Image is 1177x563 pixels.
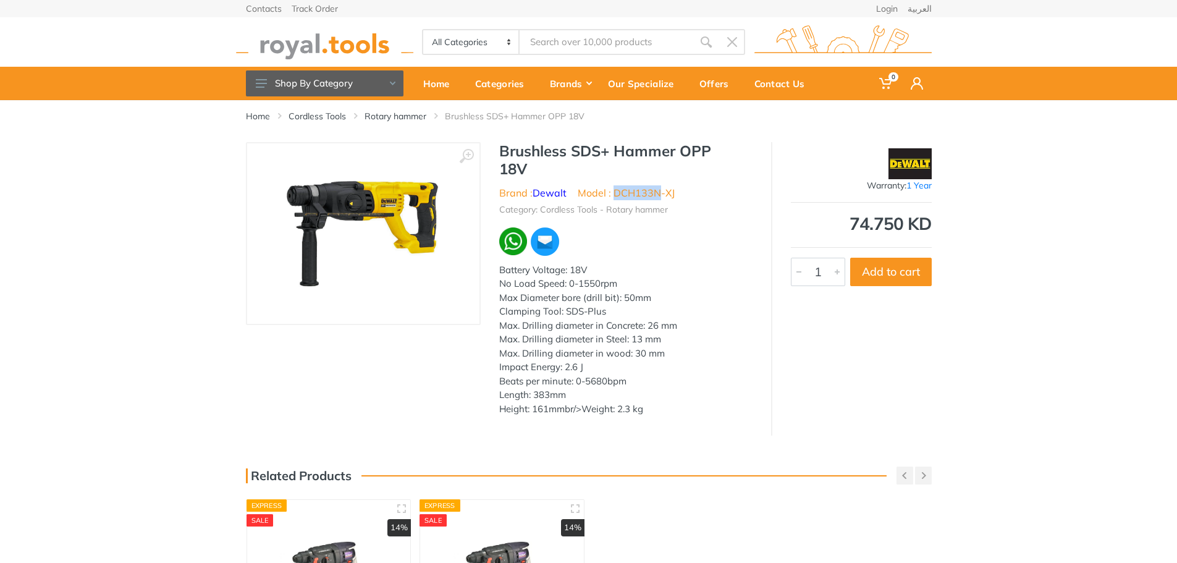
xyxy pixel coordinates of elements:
a: Login [876,4,898,13]
div: Express [247,499,287,512]
div: Warranty: [791,179,932,192]
span: 1 Year [906,180,932,191]
div: Contact Us [746,70,822,96]
div: Brands [541,70,599,96]
div: Express [420,499,460,512]
input: Site search [520,29,693,55]
li: Brushless SDS+ Hammer OPP 18V [445,110,603,122]
a: Rotary hammer [365,110,426,122]
div: 14% [387,519,411,536]
a: Dewalt [533,187,567,199]
a: Track Order [292,4,338,13]
img: ma.webp [529,226,560,257]
nav: breadcrumb [246,110,932,122]
img: royal.tools Logo [236,25,413,59]
button: Add to cart [850,258,932,286]
div: SALE [247,514,274,527]
span: 0 [888,72,898,82]
a: 0 [871,67,902,100]
a: Offers [691,67,746,100]
a: Our Specialize [599,67,691,100]
img: wa.webp [499,227,528,256]
a: Contact Us [746,67,822,100]
h1: Brushless SDS+ Hammer OPP 18V [499,142,753,178]
select: Category [423,30,520,54]
div: Battery Voltage: 18V No Load Speed: 0-1550rpm Max Diameter bore (drill bit): 50mm Clamping Tool: ... [499,263,753,417]
div: 74.750 KD [791,215,932,232]
div: 14% [561,519,584,536]
a: Home [246,110,270,122]
h3: Related Products [246,468,352,483]
li: Category: Cordless Tools - Rotary hammer [499,203,668,216]
a: Home [415,67,466,100]
div: Our Specialize [599,70,691,96]
a: Categories [466,67,541,100]
li: Model : DCH133N-XJ [578,185,675,200]
a: Contacts [246,4,282,13]
a: Cordless Tools [289,110,346,122]
img: Dewalt [888,148,932,179]
div: Offers [691,70,746,96]
button: Shop By Category [246,70,403,96]
img: royal.tools Logo [754,25,932,59]
li: Brand : [499,185,567,200]
div: SALE [420,514,447,527]
img: Royal Tools - Brushless SDS+ Hammer OPP 18V [285,156,441,311]
div: Categories [466,70,541,96]
div: Home [415,70,466,96]
a: العربية [908,4,932,13]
